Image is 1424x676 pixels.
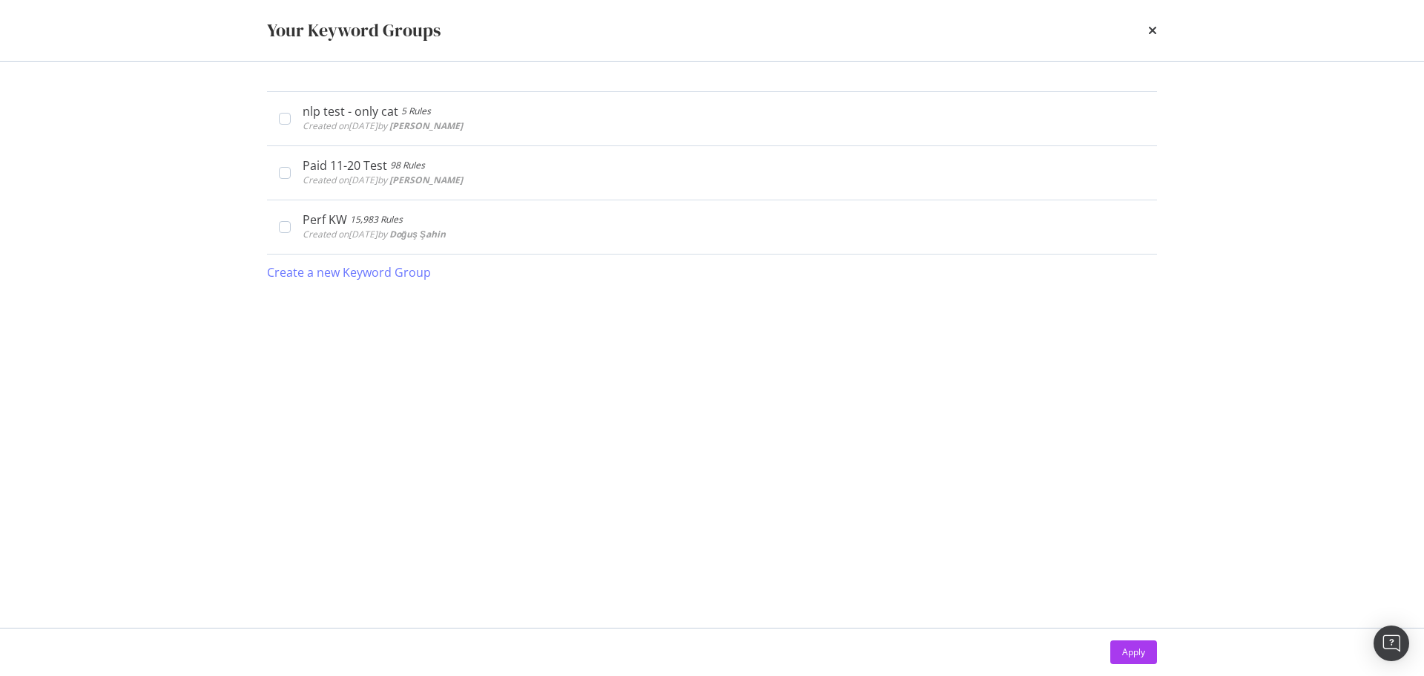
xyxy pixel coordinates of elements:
div: 98 Rules [390,158,425,173]
div: Apply [1122,646,1145,658]
span: Created on [DATE] by [303,228,446,240]
b: Doğuş Şahin [389,228,446,240]
button: Create a new Keyword Group [267,255,431,290]
div: nlp test - only cat [303,104,398,119]
div: Paid 11-20 Test [303,158,387,173]
div: Open Intercom Messenger [1374,626,1409,661]
b: [PERSON_NAME] [389,119,463,132]
div: Your Keyword Groups [267,18,441,43]
button: Apply [1110,640,1157,664]
div: times [1148,18,1157,43]
div: 5 Rules [401,104,431,119]
div: 15,983 Rules [350,212,403,227]
div: Perf KW [303,212,347,227]
span: Created on [DATE] by [303,119,463,132]
span: Created on [DATE] by [303,174,463,186]
b: [PERSON_NAME] [389,174,463,186]
div: Create a new Keyword Group [267,264,431,281]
